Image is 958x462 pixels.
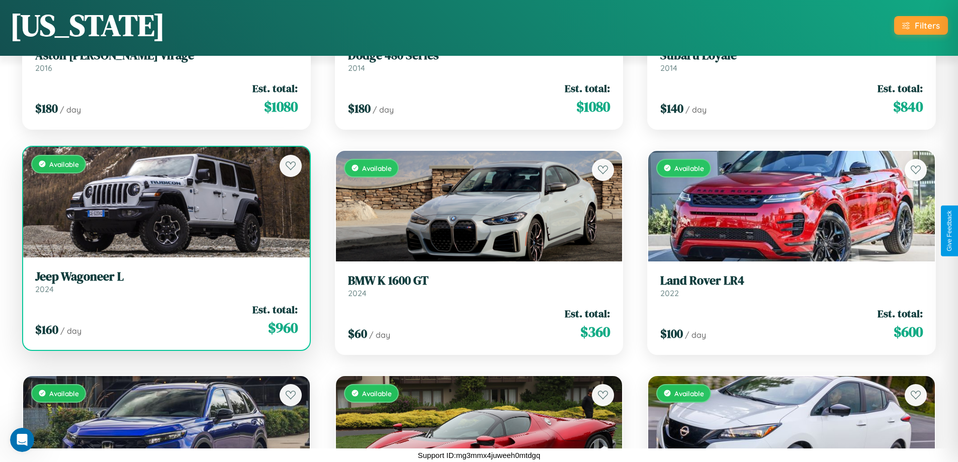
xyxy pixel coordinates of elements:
span: $ 1080 [264,97,298,117]
span: Est. total: [878,306,923,321]
a: Land Rover LR42022 [660,273,923,298]
iframe: Intercom live chat [10,428,34,452]
span: 2024 [348,288,367,298]
span: $ 140 [660,100,683,117]
span: $ 960 [268,318,298,338]
span: $ 1080 [576,97,610,117]
span: $ 600 [894,322,923,342]
a: Aston [PERSON_NAME] Virage2016 [35,48,298,73]
span: $ 180 [35,100,58,117]
span: Available [49,389,79,398]
span: Est. total: [565,306,610,321]
span: Available [674,164,704,172]
h3: Jeep Wagoneer L [35,269,298,284]
span: Available [49,160,79,168]
span: / day [60,105,81,115]
span: Est. total: [252,81,298,96]
span: $ 180 [348,100,371,117]
a: Subaru Loyale2014 [660,48,923,73]
span: Available [674,389,704,398]
span: $ 360 [580,322,610,342]
span: 2022 [660,288,679,298]
h3: BMW K 1600 GT [348,273,611,288]
span: $ 60 [348,325,367,342]
span: / day [685,330,706,340]
span: Est. total: [878,81,923,96]
a: Dodge 480 Series2014 [348,48,611,73]
span: $ 840 [893,97,923,117]
span: Available [362,164,392,172]
h3: Aston [PERSON_NAME] Virage [35,48,298,63]
span: 2016 [35,63,52,73]
span: Est. total: [565,81,610,96]
h3: Land Rover LR4 [660,273,923,288]
a: Jeep Wagoneer L2024 [35,269,298,294]
button: Filters [894,16,948,35]
span: Available [362,389,392,398]
a: BMW K 1600 GT2024 [348,273,611,298]
h3: Subaru Loyale [660,48,923,63]
div: Give Feedback [946,211,953,251]
span: / day [373,105,394,115]
span: 2014 [348,63,365,73]
span: 2024 [35,284,54,294]
span: 2014 [660,63,677,73]
span: / day [60,326,81,336]
h1: [US_STATE] [10,5,165,46]
p: Support ID: mg3mmx4juweeh0mtdgq [418,448,540,462]
span: / day [369,330,390,340]
div: Filters [915,20,940,31]
span: Est. total: [252,302,298,317]
span: $ 100 [660,325,683,342]
h3: Dodge 480 Series [348,48,611,63]
span: / day [685,105,707,115]
span: $ 160 [35,321,58,338]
